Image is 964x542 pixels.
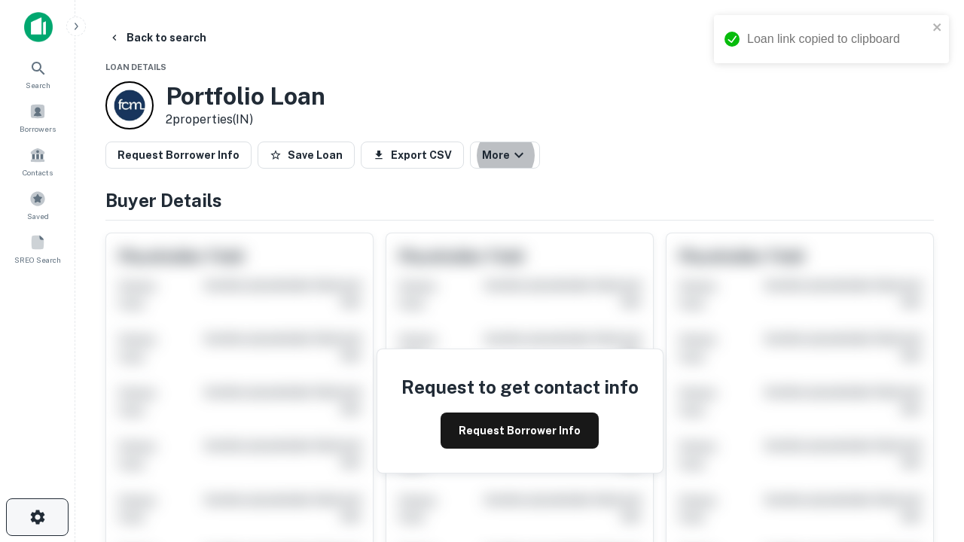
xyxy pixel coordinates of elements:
[470,142,540,169] button: More
[14,254,61,266] span: SREO Search
[5,53,71,94] a: Search
[5,97,71,138] a: Borrowers
[105,142,252,169] button: Request Borrower Info
[258,142,355,169] button: Save Loan
[166,111,325,129] p: 2 properties (IN)
[23,166,53,178] span: Contacts
[105,187,934,214] h4: Buyer Details
[27,210,49,222] span: Saved
[5,228,71,269] a: SREO Search
[24,12,53,42] img: capitalize-icon.png
[441,413,599,449] button: Request Borrower Info
[5,184,71,225] a: Saved
[20,123,56,135] span: Borrowers
[401,373,639,400] h4: Request to get contact info
[105,62,166,72] span: Loan Details
[889,373,964,446] iframe: Chat Widget
[26,79,50,91] span: Search
[166,82,325,111] h3: Portfolio Loan
[361,142,464,169] button: Export CSV
[747,30,928,48] div: Loan link copied to clipboard
[5,141,71,181] a: Contacts
[102,24,212,51] button: Back to search
[932,21,943,35] button: close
